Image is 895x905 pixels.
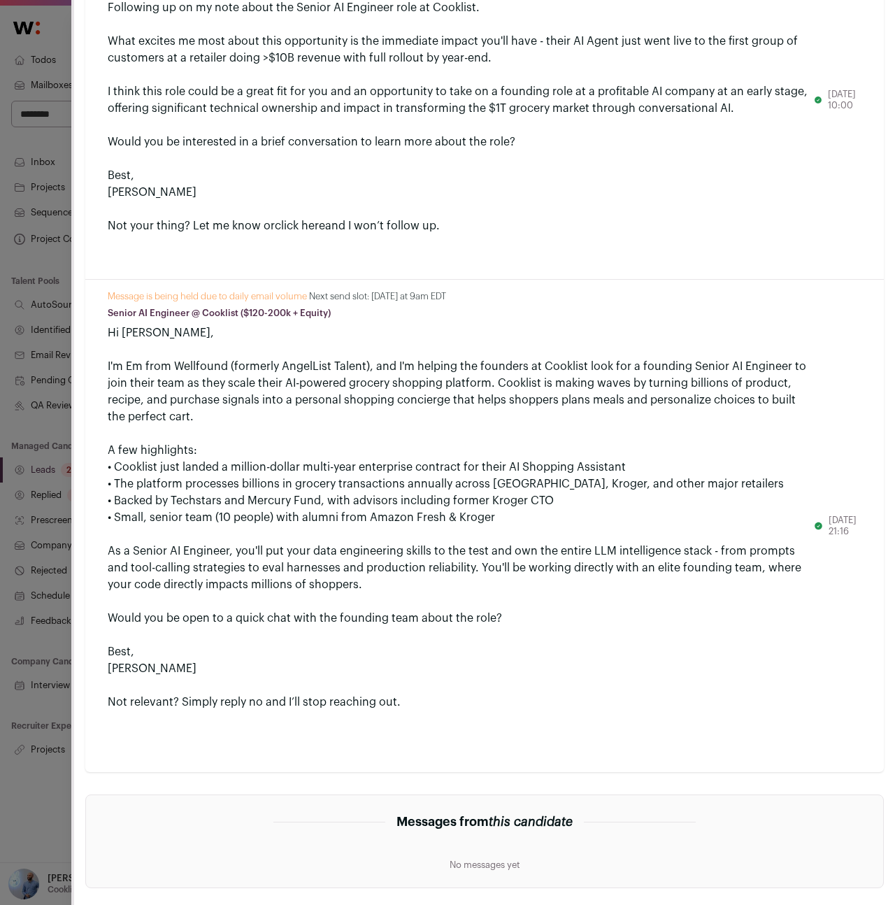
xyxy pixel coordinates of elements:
a: click here [275,220,325,231]
div: • The platform processes billions in grocery transactions annually across [GEOGRAPHIC_DATA], Krog... [108,476,814,492]
div: Hi [PERSON_NAME], [108,325,814,341]
div: What excites me most about this opportunity is the immediate impact you'll have - their AI Agent ... [108,33,814,66]
div: Best, [108,167,814,184]
div: Best, [108,643,814,660]
span: Message is being held due to daily email volume [108,292,307,301]
div: [PERSON_NAME] [108,184,814,201]
time: [DATE] 10:00 [828,89,861,111]
div: I'm Em from Wellfound (formerly AngelList Talent), and I'm helping the founders at Cooklist look ... [108,358,814,425]
div: • Cooklist just landed a million-dollar multi-year enterprise contract for their AI Shopping Assi... [108,459,814,476]
div: • Backed by Techstars and Mercury Fund, with advisors including former Kroger CTO [108,492,814,509]
div: Would you be open to a quick chat with the founding team about the role? [108,610,814,627]
h2: Messages from [396,812,573,832]
span: • Small, senior team (10 people) with alumni from Amazon Fresh & Kroger [108,512,495,523]
div: No messages yet [97,860,872,871]
div: Not your thing? Let me know or and I won’t follow up. [108,218,814,234]
span: this candidate [489,815,573,828]
p: Senior AI Engineer @ Cooklist ($120-200k + Equity) [108,308,814,319]
div: A few highlights: [108,442,814,459]
div: As a Senior AI Engineer, you'll put your data engineering skills to the test and own the entire L... [108,543,814,593]
div: Would you be interested in a brief conversation to learn more about the role? [108,134,814,150]
div: [PERSON_NAME] [108,660,814,677]
div: I think this role could be a great fit for you and an opportunity to take on a founding role at a... [108,83,814,117]
div: Not relevant? Simply reply no and I’ll stop reaching out. [108,694,814,711]
time: [DATE] 21:16 [829,515,861,537]
span: Next send slot: [DATE] at 9am EDT [309,292,446,301]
